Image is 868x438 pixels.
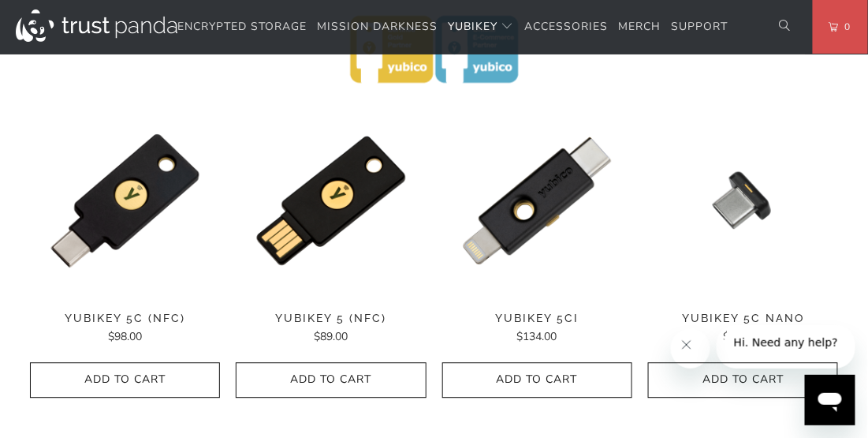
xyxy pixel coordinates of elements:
iframe: Message from company [717,325,855,369]
button: Add to Cart [236,362,426,398]
iframe: Button to launch messaging window [805,375,855,425]
a: YubiKey 5C Nano - Trust Panda YubiKey 5C Nano - Trust Panda [648,105,838,295]
span: Add to Cart [252,373,409,387]
img: Trust Panda Australia [16,9,177,42]
img: YubiKey 5Ci - Trust Panda [442,105,632,295]
span: Add to Cart [665,373,821,387]
span: Mission Darkness [317,19,438,34]
button: Add to Cart [30,362,220,398]
a: Support [671,9,728,46]
a: YubiKey 5C (NFC) - Trust Panda YubiKey 5C (NFC) - Trust Panda [30,105,220,295]
span: $134.00 [517,329,557,344]
button: Add to Cart [442,362,632,398]
span: Support [671,19,728,34]
span: YubiKey [448,19,497,34]
a: Merch [618,9,661,46]
iframe: Close message [671,329,710,369]
button: Add to Cart [648,362,838,398]
a: Encrypted Storage [177,9,307,46]
span: $98.00 [108,329,142,344]
span: YubiKey 5 (NFC) [236,312,426,325]
span: YubiKey 5C Nano [648,312,838,325]
a: Mission Darkness [317,9,438,46]
img: YubiKey 5C Nano - Trust Panda [648,105,838,295]
span: YubiKey 5Ci [442,312,632,325]
span: Add to Cart [459,373,616,387]
span: Accessories [524,19,608,34]
a: YubiKey 5C (NFC) $98.00 [30,312,220,346]
nav: Translation missing: en.navigation.header.main_nav [177,9,728,46]
a: YubiKey 5 (NFC) - Trust Panda YubiKey 5 (NFC) - Trust Panda [236,105,426,295]
span: Add to Cart [47,373,203,387]
span: Encrypted Storage [177,19,307,34]
a: YubiKey 5 (NFC) $89.00 [236,312,426,346]
summary: YubiKey [448,9,514,46]
a: YubiKey 5C Nano $117.00 [648,312,838,346]
img: YubiKey 5 (NFC) - Trust Panda [236,105,426,295]
span: $89.00 [314,329,348,344]
img: YubiKey 5C (NFC) - Trust Panda [30,105,220,295]
span: 0 [839,18,851,36]
a: YubiKey 5Ci $134.00 [442,312,632,346]
a: YubiKey 5Ci - Trust Panda YubiKey 5Ci - Trust Panda [442,105,632,295]
a: Accessories [524,9,608,46]
span: YubiKey 5C (NFC) [30,312,220,325]
span: Merch [618,19,661,34]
